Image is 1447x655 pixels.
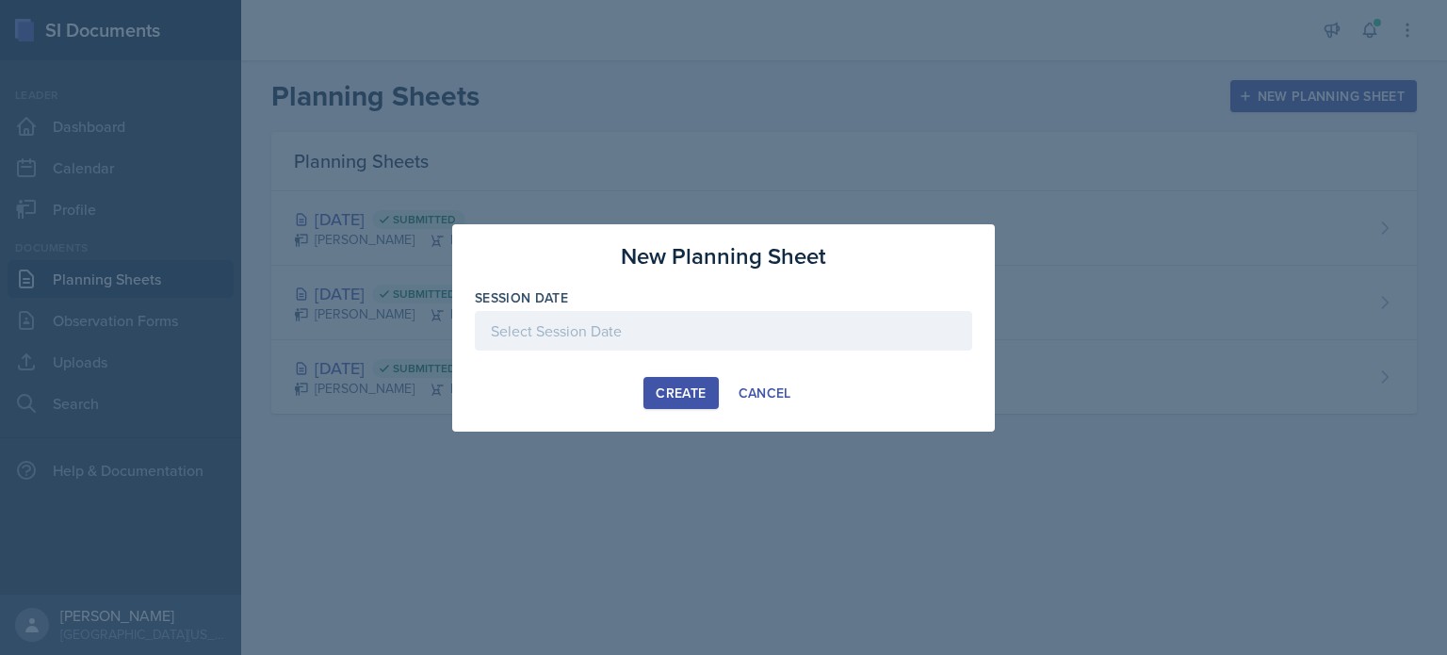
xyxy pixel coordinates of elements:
[726,377,804,409] button: Cancel
[621,239,826,273] h3: New Planning Sheet
[475,288,568,307] label: Session Date
[643,377,718,409] button: Create
[739,385,791,401] div: Cancel
[656,385,706,401] div: Create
